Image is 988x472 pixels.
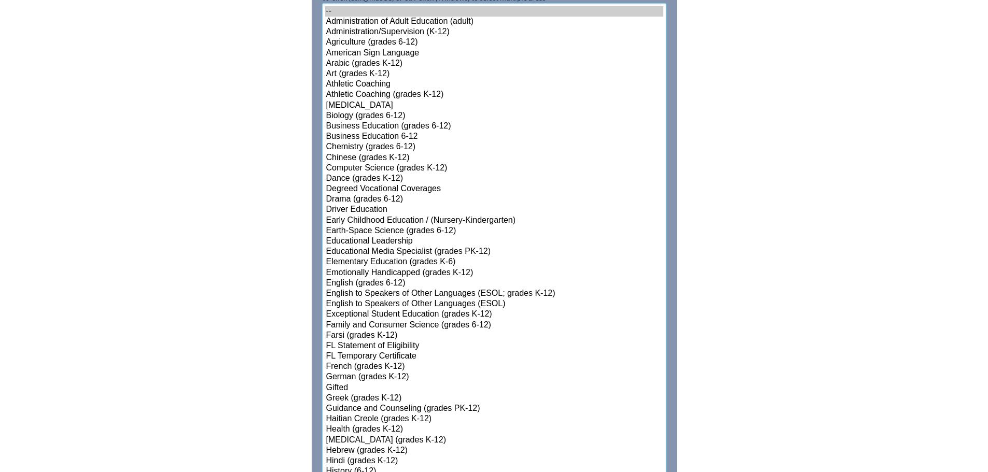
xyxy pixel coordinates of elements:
[325,142,663,152] option: Chemistry (grades 6-12)
[325,184,663,194] option: Degreed Vocational Coverages
[325,446,663,456] option: Hebrew (grades K-12)
[325,132,663,142] option: Business Education 6-12
[325,236,663,247] option: Educational Leadership
[325,414,663,424] option: Haitian Creole (grades K-12)
[325,289,663,299] option: English to Speakers of Other Languages (ESOL; grades K-12)
[325,299,663,309] option: English to Speakers of Other Languages (ESOL)
[325,6,663,17] option: --
[325,247,663,257] option: Educational Media Specialist (grades PK-12)
[325,17,663,27] option: Administration of Adult Education (adult)
[325,424,663,435] option: Health (grades K-12)
[325,309,663,320] option: Exceptional Student Education (grades K-12)
[325,456,663,466] option: Hindi (grades K-12)
[325,111,663,121] option: Biology (grades 6-12)
[325,362,663,372] option: French (grades K-12)
[325,90,663,100] option: Athletic Coaching (grades K-12)
[325,383,663,393] option: Gifted
[325,59,663,69] option: Arabic (grades K-12)
[325,257,663,267] option: Elementary Education (grades K-6)
[325,393,663,404] option: Greek (grades K-12)
[325,278,663,289] option: English (grades 6-12)
[325,331,663,341] option: Farsi (grades K-12)
[325,226,663,236] option: Earth-Space Science (grades 6-12)
[325,27,663,37] option: Administration/Supervision (K-12)
[325,48,663,59] option: American Sign Language
[325,101,663,111] option: [MEDICAL_DATA]
[325,174,663,184] option: Dance (grades K-12)
[325,341,663,351] option: FL Statement of Eligibility
[325,216,663,226] option: Early Childhood Education / (Nursery-Kindergarten)
[325,320,663,331] option: Family and Consumer Science (grades 6-12)
[325,153,663,163] option: Chinese (grades K-12)
[325,163,663,174] option: Computer Science (grades K-12)
[325,435,663,446] option: [MEDICAL_DATA] (grades K-12)
[325,351,663,362] option: FL Temporary Certificate
[325,121,663,132] option: Business Education (grades 6-12)
[325,79,663,90] option: Athletic Coaching
[325,268,663,278] option: Emotionally Handicapped (grades K-12)
[325,205,663,215] option: Driver Education
[325,37,663,48] option: Agriculture (grades 6-12)
[325,69,663,79] option: Art (grades K-12)
[325,404,663,414] option: Guidance and Counseling (grades PK-12)
[325,194,663,205] option: Drama (grades 6-12)
[325,372,663,382] option: German (grades K-12)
